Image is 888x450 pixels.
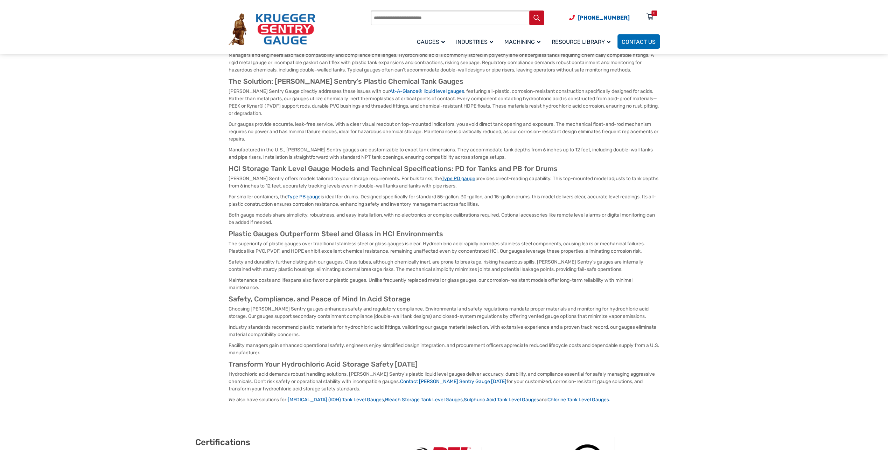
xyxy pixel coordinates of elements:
h2: Plastic Gauges Outperform Steel and Glass in HCl Environments [229,230,660,238]
span: Industries [456,39,493,45]
a: [MEDICAL_DATA] (KOH) Tank Level Gauges [288,397,384,403]
p: Choosing [PERSON_NAME] Sentry gauges enhances safety and regulatory compliance. Environmental and... [229,305,660,320]
a: Gauges [413,33,452,50]
a: Chlorine Tank Level Gauges [547,397,609,403]
span: Contact Us [622,39,656,45]
p: Our gauges provide accurate, leak-free service. With a clear visual readout on top-mounted indica... [229,121,660,143]
a: Machining [500,33,547,50]
a: Resource Library [547,33,617,50]
img: Krueger Sentry Gauge [229,13,315,46]
span: [PHONE_NUMBER] [578,14,630,21]
h2: HCl Storage Tank Level Gauge Models and Technical Specifications: PD for Tanks and PB for Drums [229,164,660,173]
h2: Transform Your Hydrochloric Acid Storage Safety [DATE] [229,360,660,369]
h2: Certifications [195,437,403,448]
a: Sulphuric Acid Tank Level Gauges [464,397,539,403]
p: Safety and durability further distinguish our gauges. Glass tubes, although chemically inert, are... [229,258,660,273]
h2: Safety, Compliance, and Peace of Mind In Acid Storage [229,295,660,304]
p: Both gauge models share simplicity, robustness, and easy installation, with no electronics or com... [229,211,660,226]
p: Hydrochloric acid demands robust handling solutions. [PERSON_NAME] Sentry’s plastic liquid level ... [229,370,660,393]
p: Maintenance costs and lifespans also favor our plastic gauges. Unlike frequently replaced metal o... [229,277,660,291]
span: Resource Library [552,39,610,45]
div: 0 [653,11,655,16]
p: Managers and engineers also face compatibility and compliance challenges. Hydrochloric acid is co... [229,52,660,74]
p: [PERSON_NAME] Sentry Gauge directly addresses these issues with our , featuring all-plastic, corr... [229,88,660,117]
span: Gauges [417,39,445,45]
a: Type PB gauge [287,194,321,200]
p: Manufactured in the U.S., [PERSON_NAME] Sentry gauges are customizable to exact tank dimensions. ... [229,146,660,161]
a: Bleach Storage Tank Level Gauges [385,397,463,403]
a: Phone Number (920) 434-8860 [569,13,630,22]
h2: The Solution: [PERSON_NAME] Sentry’s Plastic Chemical Tank Gauges [229,77,660,86]
p: We also have solutions for: , , and . [229,396,660,403]
p: The superiority of plastic gauges over traditional stainless steel or glass gauges is clear. Hydr... [229,240,660,255]
a: Industries [452,33,500,50]
p: [PERSON_NAME] Sentry offers models tailored to your storage requirements. For bulk tanks, the pro... [229,175,660,190]
p: Industry standards recommend plastic materials for hydrochloric acid fittings, validating our gau... [229,323,660,338]
a: At-A-Glance® liquid level gauges [390,88,464,94]
a: Contact Us [617,34,660,49]
a: Type PD gauge [442,176,475,182]
p: Facility managers gain enhanced operational safety, engineers enjoy simplified design integration... [229,342,660,356]
span: Machining [504,39,540,45]
a: Contact [PERSON_NAME] Sentry Gauge [DATE] [400,379,506,384]
p: For smaller containers, the is ideal for drums. Designed specifically for standard 55-gallon, 30-... [229,193,660,208]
